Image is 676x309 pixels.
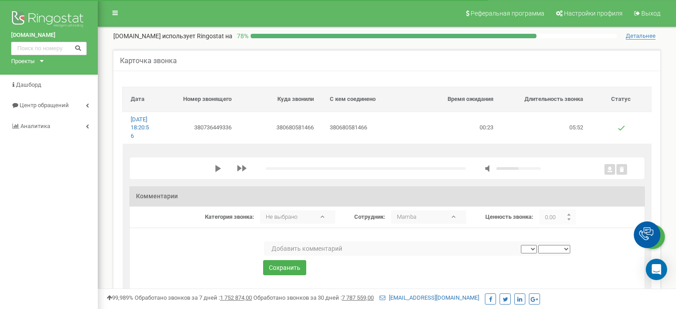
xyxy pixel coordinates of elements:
[162,32,232,40] span: использует Ringostat на
[135,294,252,301] span: Обработано звонков за 7 дней :
[618,124,625,132] img: Отвечен
[354,213,385,221] label: Сотрудник:
[240,87,322,112] th: Куда звонили
[263,260,306,275] button: Сохранить
[113,32,232,40] p: [DOMAIN_NAME]
[453,210,466,224] b: ▾
[20,123,50,129] span: Аналитика
[322,87,412,112] th: С кем соединено
[131,116,149,139] a: [DATE] 18:20:56
[123,87,157,112] th: Дата
[215,164,541,173] div: media player
[11,57,35,66] div: Проекты
[11,9,87,31] img: Ringostat logo
[501,112,591,144] td: 05:52
[412,87,501,112] th: Время ожидания
[471,10,544,17] span: Реферальная программа
[120,57,177,65] h5: Карточка звонка
[322,210,335,224] b: ▾
[485,213,533,221] label: Ценность звонка:
[322,112,412,144] td: 380680581466
[646,259,667,280] div: Open Intercom Messenger
[253,294,374,301] span: Обработано звонков за 30 дней :
[232,32,251,40] p: 78 %
[11,42,87,55] input: Поиск по номеру
[591,87,652,112] th: Статус
[641,10,660,17] span: Выход
[205,213,254,221] label: Категория звонка:
[380,294,479,301] a: [EMAIL_ADDRESS][DOMAIN_NAME]
[220,294,252,301] u: 1 752 874,00
[157,87,240,112] th: Номер звонящего
[157,112,240,144] td: 380736449336
[11,31,87,40] a: [DOMAIN_NAME]
[626,32,656,40] span: Детальнее
[240,112,322,144] td: 380680581466
[564,10,623,17] span: Настройки профиля
[342,294,374,301] u: 7 787 559,00
[412,112,501,144] td: 00:23
[16,81,41,88] span: Дашборд
[20,102,69,108] span: Центр обращений
[129,186,645,206] h3: Комментарии
[107,294,133,301] span: 99,989%
[260,210,322,224] p: Не выбрано
[391,210,453,224] p: Mamba
[501,87,591,112] th: Длительность звонка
